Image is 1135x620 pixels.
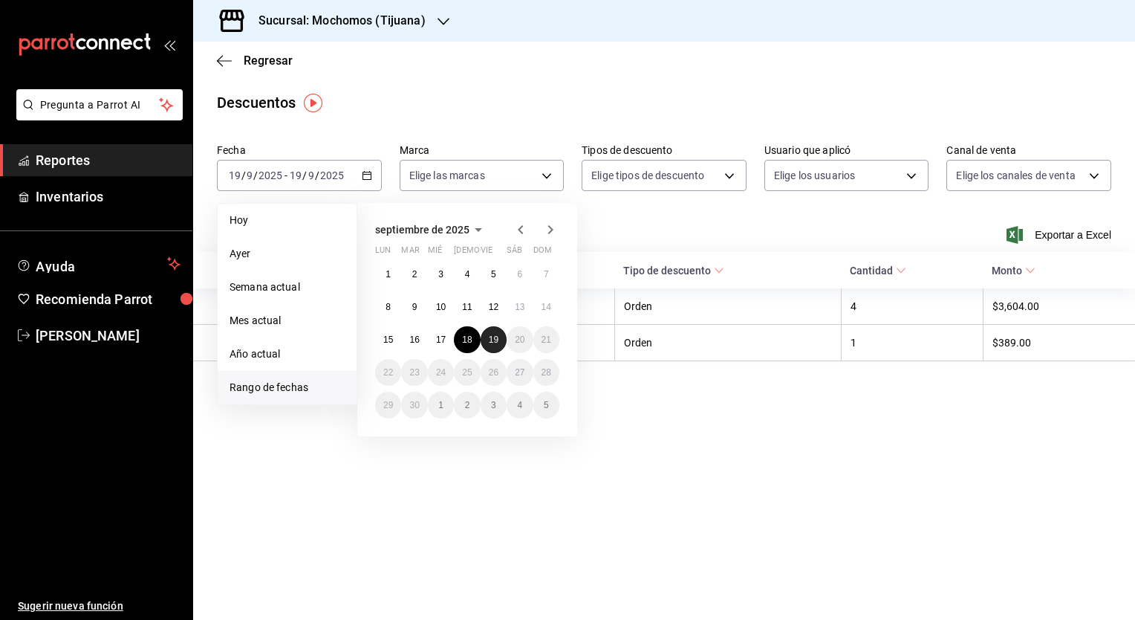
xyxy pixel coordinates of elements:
[409,335,419,345] abbr: 16 de septiembre de 2025
[302,169,307,181] span: /
[462,335,472,345] abbr: 18 de septiembre de 2025
[40,97,160,113] span: Pregunta a Parrot AI
[428,392,454,419] button: 1 de octubre de 2025
[489,367,498,378] abbr: 26 de septiembre de 2025
[36,150,181,170] span: Reportes
[375,326,401,353] button: 15 de septiembre de 2025
[481,392,507,419] button: 3 de octubre de 2025
[36,255,161,273] span: Ayuda
[438,400,443,410] abbr: 1 de octubre de 2025
[507,261,533,288] button: 6 de septiembre de 2025
[454,261,480,288] button: 4 de septiembre de 2025
[246,169,253,181] input: --
[375,245,391,261] abbr: lunes
[18,598,181,614] span: Sugerir nueva función
[542,335,551,345] abbr: 21 de septiembre de 2025
[507,245,522,261] abbr: sábado
[533,245,552,261] abbr: domingo
[438,269,443,280] abbr: 3 de septiembre de 2025
[383,335,393,345] abbr: 15 de septiembre de 2025
[614,288,841,325] th: Orden
[515,335,524,345] abbr: 20 de septiembre de 2025
[36,187,181,207] span: Inventarios
[10,108,183,123] a: Pregunta a Parrot AI
[465,269,470,280] abbr: 4 de septiembre de 2025
[16,89,183,120] button: Pregunta a Parrot AI
[217,91,296,114] div: Descuentos
[507,392,533,419] button: 4 de octubre de 2025
[409,367,419,378] abbr: 23 de septiembre de 2025
[401,359,427,386] button: 23 de septiembre de 2025
[956,168,1075,183] span: Elige los canales de venta
[284,169,287,181] span: -
[241,169,246,181] span: /
[230,213,345,228] span: Hoy
[401,294,427,320] button: 9 de septiembre de 2025
[36,326,181,346] span: [PERSON_NAME]
[289,169,302,181] input: --
[462,302,472,312] abbr: 11 de septiembre de 2025
[481,359,507,386] button: 26 de septiembre de 2025
[315,169,319,181] span: /
[542,302,551,312] abbr: 14 de septiembre de 2025
[436,302,446,312] abbr: 10 de septiembre de 2025
[992,265,1035,277] span: Monto
[308,169,315,181] input: --
[401,326,427,353] button: 16 de septiembre de 2025
[454,359,480,386] button: 25 de septiembre de 2025
[1009,226,1111,244] button: Exportar a Excel
[517,269,522,280] abbr: 6 de septiembre de 2025
[163,39,175,51] button: open_drawer_menu
[481,245,492,261] abbr: viernes
[507,326,533,353] button: 20 de septiembre de 2025
[375,359,401,386] button: 22 de septiembre de 2025
[319,169,345,181] input: ----
[591,168,704,183] span: Elige tipos de descuento
[230,246,345,262] span: Ayer
[375,294,401,320] button: 8 de septiembre de 2025
[383,400,393,410] abbr: 29 de septiembre de 2025
[258,169,283,181] input: ----
[533,326,559,353] button: 21 de septiembre de 2025
[375,261,401,288] button: 1 de septiembre de 2025
[454,392,480,419] button: 2 de octubre de 2025
[489,335,498,345] abbr: 19 de septiembre de 2025
[383,367,393,378] abbr: 22 de septiembre de 2025
[253,169,258,181] span: /
[481,326,507,353] button: 19 de septiembre de 2025
[507,294,533,320] button: 13 de septiembre de 2025
[428,326,454,353] button: 17 de septiembre de 2025
[481,261,507,288] button: 5 de septiembre de 2025
[481,294,507,320] button: 12 de septiembre de 2025
[193,325,614,361] th: [DEMOGRAPHIC_DATA][PERSON_NAME]
[386,269,391,280] abbr: 1 de septiembre de 2025
[623,265,724,277] span: Tipo de descuento
[517,400,522,410] abbr: 4 de octubre de 2025
[428,359,454,386] button: 24 de septiembre de 2025
[841,288,983,325] th: 4
[515,367,524,378] abbr: 27 de septiembre de 2025
[375,221,487,239] button: septiembre de 2025
[244,54,293,68] span: Regresar
[436,367,446,378] abbr: 24 de septiembre de 2025
[841,325,983,361] th: 1
[36,289,181,309] span: Recomienda Parrot
[764,145,929,155] label: Usuario que aplicó
[850,265,906,277] span: Cantidad
[401,245,419,261] abbr: martes
[533,392,559,419] button: 5 de octubre de 2025
[230,313,345,329] span: Mes actual
[454,245,542,261] abbr: jueves
[489,302,498,312] abbr: 12 de septiembre de 2025
[217,145,382,155] label: Fecha
[507,359,533,386] button: 27 de septiembre de 2025
[582,145,747,155] label: Tipos de descuento
[533,294,559,320] button: 14 de septiembre de 2025
[230,280,345,295] span: Semana actual
[544,269,549,280] abbr: 7 de septiembre de 2025
[401,261,427,288] button: 2 de septiembre de 2025
[533,359,559,386] button: 28 de septiembre de 2025
[436,335,446,345] abbr: 17 de septiembre de 2025
[533,261,559,288] button: 7 de septiembre de 2025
